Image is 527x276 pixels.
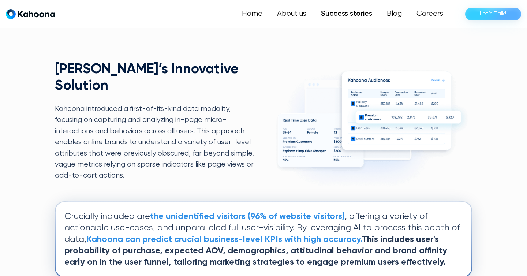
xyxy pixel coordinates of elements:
p: Crucially included are , offering a variety of actionable use-cases, and unparalleled full user-v... [64,211,463,268]
div: Let’s Talk! [480,8,507,20]
a: Blog [380,7,409,21]
a: Careers [409,7,451,21]
a: home [6,9,55,19]
a: Home [235,7,270,21]
strong: Kahoona can predict crucial business-level KPIs with high accuracy. [86,235,362,244]
strong: This includes user's probability of purchase, expected AOV, demographics, attitudinal behavior an... [64,235,447,266]
p: Kahoona introduced a first-of-its-kind data modality, focusing on capturing and analyzing in-page... [55,104,254,182]
a: Let’s Talk! [465,8,521,20]
a: Success stories [314,7,380,21]
strong: the unidentified visitors (96% of website visitors) [150,212,345,221]
a: About us [270,7,314,21]
h2: [PERSON_NAME]’s Innovative Solution [55,61,254,95]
